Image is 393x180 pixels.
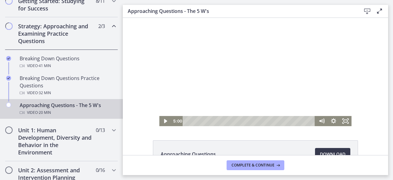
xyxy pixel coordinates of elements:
h2: Strategy: Approaching and Examining Practice Questions [18,22,93,45]
span: Download [320,150,345,158]
h3: Approaching Questions - The 5 W's [128,7,351,15]
span: · 20 min [38,109,51,116]
div: Video [20,109,115,116]
div: Approaching Questions - The 5 W's [20,102,115,116]
span: Complete & continue [232,163,274,168]
div: Breaking Down Questions [20,55,115,70]
button: Complete & continue [227,160,284,170]
span: · 41 min [38,62,51,70]
div: Breaking Down Questions Practice Questions [20,74,115,97]
iframe: Video Lesson [123,18,388,126]
span: 0 / 13 [96,126,105,134]
i: Completed [6,56,11,61]
div: Video [20,89,115,97]
span: 0 / 16 [96,166,105,174]
button: Mute [193,98,205,108]
span: · 32 min [38,89,51,97]
button: Fullscreen [217,98,229,108]
span: Approaching Questions [161,150,216,158]
button: Show settings menu [205,98,217,108]
span: 2 / 3 [98,22,105,30]
i: Completed [6,76,11,81]
div: Video [20,62,115,70]
a: Download [315,148,350,160]
h2: Unit 1: Human Development, Diversity and Behavior in the Environment [18,126,93,156]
